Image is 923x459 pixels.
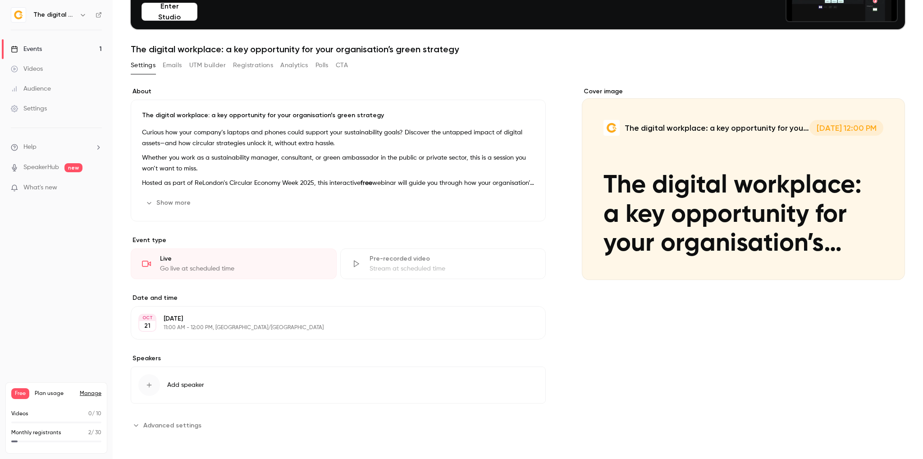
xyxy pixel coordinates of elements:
[131,418,546,432] section: Advanced settings
[11,45,42,54] div: Events
[64,163,82,172] span: new
[370,254,535,263] div: Pre-recorded video
[142,127,535,149] p: Curious how your company’s laptops and phones could support your sustainability goals? Discover t...
[167,381,204,390] span: Add speaker
[142,111,535,120] p: The digital workplace: a key opportunity for your organisation’s green strategy
[144,321,151,330] p: 21
[143,421,201,430] span: Advanced settings
[35,390,74,397] span: Plan usage
[315,58,329,73] button: Polls
[23,183,57,193] span: What's new
[189,58,226,73] button: UTM builder
[131,367,546,404] button: Add speaker
[164,324,498,331] p: 11:00 AM - 12:00 PM, [GEOGRAPHIC_DATA]/[GEOGRAPHIC_DATA]
[164,314,498,323] p: [DATE]
[131,58,155,73] button: Settings
[88,410,101,418] p: / 10
[582,87,905,96] label: Cover image
[131,44,905,55] h1: The digital workplace: a key opportunity for your organisation’s green strategy
[91,184,102,192] iframe: Noticeable Trigger
[361,180,372,186] strong: free
[131,354,546,363] label: Speakers
[23,163,59,172] a: SpeakerHub
[233,58,273,73] button: Registrations
[139,315,155,321] div: OCT
[88,430,91,436] span: 2
[160,264,325,273] div: Go live at scheduled time
[23,142,37,152] span: Help
[11,104,47,113] div: Settings
[131,87,546,96] label: About
[131,294,546,303] label: Date and time
[33,10,76,19] h6: The digital workplace: a key opportunity for your organisation’s green strategy
[88,411,92,417] span: 0
[142,152,535,174] p: Whether you work as a sustainability manager, consultant, or green ambassador in the public or pr...
[131,418,207,432] button: Advanced settings
[11,429,61,437] p: Monthly registrants
[142,178,535,188] p: Hosted as part of ReLondon’s Circular Economy Week 2025, this interactive webinar will guide you ...
[11,84,51,93] div: Audience
[142,196,196,210] button: Show more
[370,264,535,273] div: Stream at scheduled time
[88,429,101,437] p: / 30
[131,248,337,279] div: LiveGo live at scheduled time
[142,3,197,21] button: Enter Studio
[582,87,905,280] section: Cover image
[336,58,348,73] button: CTA
[11,64,43,73] div: Videos
[340,248,546,279] div: Pre-recorded videoStream at scheduled time
[280,58,308,73] button: Analytics
[80,390,101,397] a: Manage
[160,254,325,263] div: Live
[11,410,28,418] p: Videos
[11,142,102,152] li: help-dropdown-opener
[11,8,26,22] img: The digital workplace: a key opportunity for your organisation’s green strategy
[131,236,546,245] p: Event type
[163,58,182,73] button: Emails
[11,388,29,399] span: Free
